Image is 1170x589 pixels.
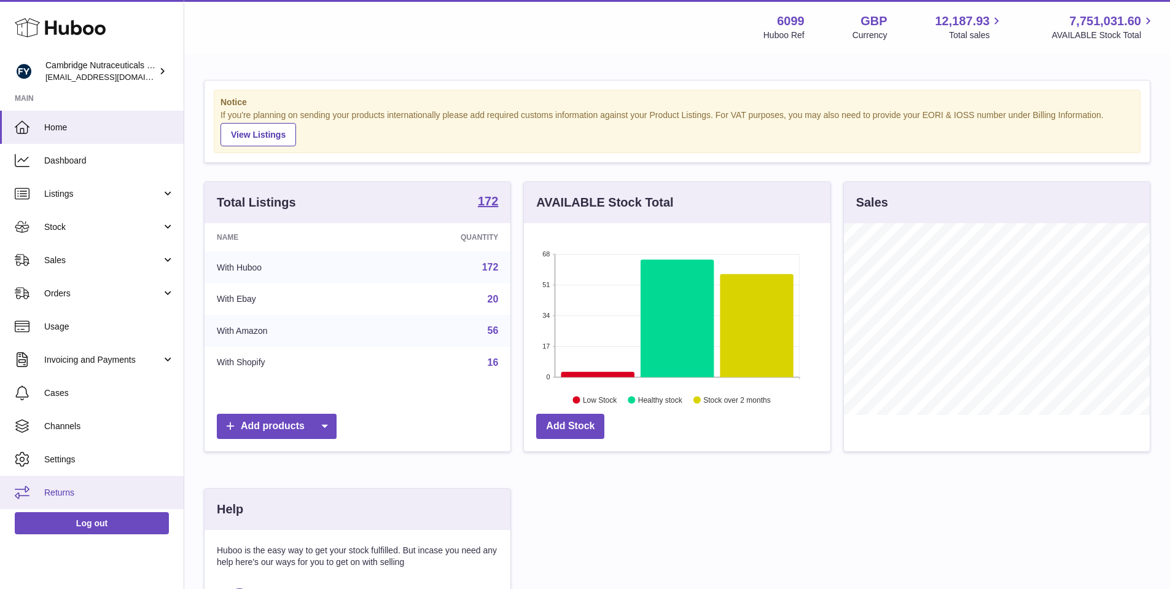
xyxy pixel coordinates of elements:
[488,294,499,304] a: 20
[217,545,498,568] p: Huboo is the easy way to get your stock fulfilled. But incase you need any help here's our ways f...
[15,62,33,81] img: huboo@camnutra.com
[205,315,372,347] td: With Amazon
[205,223,372,251] th: Name
[935,13,989,30] span: 12,187.93
[1051,30,1155,41] span: AVAILABLE Stock Total
[44,288,162,299] span: Orders
[217,501,243,518] h3: Help
[44,155,174,167] span: Dashboard
[478,195,498,207] strong: 172
[488,325,499,336] a: 56
[44,188,162,200] span: Listings
[949,30,1004,41] span: Total sales
[852,30,887,41] div: Currency
[763,30,805,41] div: Huboo Ref
[205,251,372,283] td: With Huboo
[44,354,162,366] span: Invoicing and Payments
[217,194,296,211] h3: Total Listings
[777,13,805,30] strong: 6099
[44,255,162,266] span: Sales
[45,72,181,82] span: [EMAIL_ADDRESS][DOMAIN_NAME]
[44,221,162,233] span: Stock
[1051,13,1155,41] a: 7,751,031.60 AVAILABLE Stock Total
[44,454,174,465] span: Settings
[536,414,604,439] a: Add Stock
[44,387,174,399] span: Cases
[220,109,1134,146] div: If you're planning on sending your products internationally please add required customs informati...
[543,250,550,258] text: 68
[935,13,1004,41] a: 12,187.93 Total sales
[45,60,156,83] div: Cambridge Nutraceuticals Ltd
[1069,13,1141,30] span: 7,751,031.60
[704,395,771,404] text: Stock over 2 months
[372,223,511,251] th: Quantity
[543,312,550,319] text: 34
[217,414,337,439] a: Add products
[543,281,550,288] text: 51
[220,97,1134,108] strong: Notice
[488,357,499,368] a: 16
[583,395,617,404] text: Low Stock
[856,194,888,211] h3: Sales
[478,195,498,210] a: 172
[44,321,174,333] span: Usage
[482,262,499,272] a: 172
[860,13,887,30] strong: GBP
[638,395,683,404] text: Healthy stock
[205,347,372,379] td: With Shopify
[44,421,174,432] span: Channels
[547,373,550,381] text: 0
[220,123,296,146] a: View Listings
[44,122,174,133] span: Home
[543,342,550,350] text: 17
[536,194,673,211] h3: AVAILABLE Stock Total
[44,487,174,499] span: Returns
[205,283,372,315] td: With Ebay
[15,512,169,534] a: Log out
